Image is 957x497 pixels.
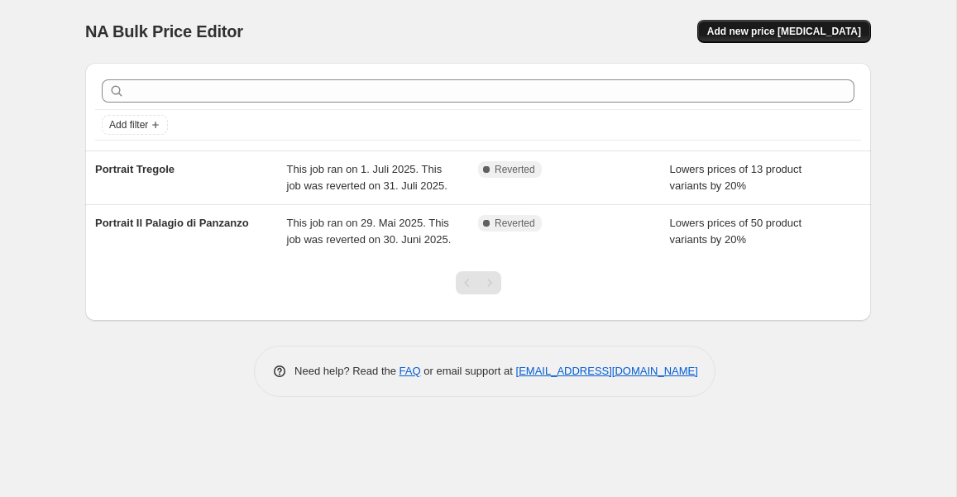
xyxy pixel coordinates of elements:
[670,217,802,246] span: Lowers prices of 50 product variants by 20%
[102,115,168,135] button: Add filter
[670,163,802,192] span: Lowers prices of 13 product variants by 20%
[697,20,871,43] button: Add new price [MEDICAL_DATA]
[109,118,148,131] span: Add filter
[495,163,535,176] span: Reverted
[400,365,421,377] a: FAQ
[287,217,452,246] span: This job ran on 29. Mai 2025. This job was reverted on 30. Juni 2025.
[707,25,861,38] span: Add new price [MEDICAL_DATA]
[516,365,698,377] a: [EMAIL_ADDRESS][DOMAIN_NAME]
[287,163,447,192] span: This job ran on 1. Juli 2025. This job was reverted on 31. Juli 2025.
[294,365,400,377] span: Need help? Read the
[456,271,501,294] nav: Pagination
[95,217,249,229] span: Portrait Il Palagio di Panzanzo
[85,22,243,41] span: NA Bulk Price Editor
[495,217,535,230] span: Reverted
[421,365,516,377] span: or email support at
[95,163,175,175] span: Portrait Tregole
